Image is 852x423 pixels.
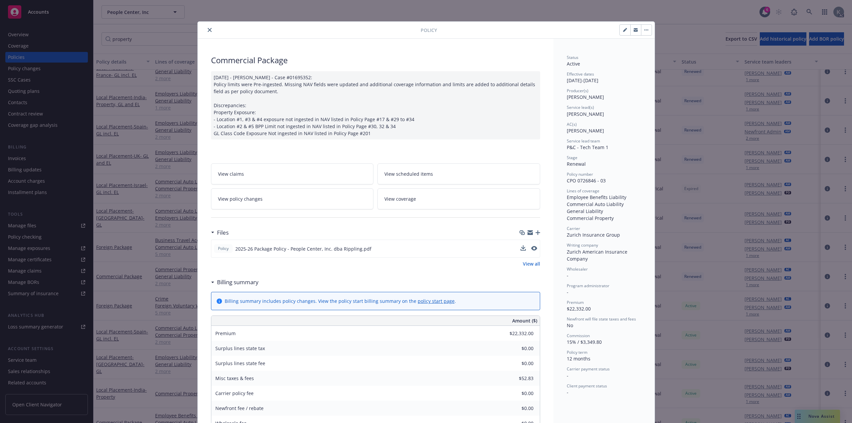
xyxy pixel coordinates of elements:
span: Zurich American Insurance Company [567,249,629,262]
span: Program administrator [567,283,609,289]
span: View policy changes [218,195,263,202]
span: 2025-26 Package Policy - People Center, Inc. dba Rippling.pdf [235,245,371,252]
span: Producer(s) [567,88,588,94]
span: Newfront will file state taxes and fees [567,316,636,322]
a: policy start page [418,298,455,304]
span: Policy term [567,349,587,355]
span: - [567,389,568,395]
a: View all [523,260,540,267]
div: Employee Benefits Liability [567,194,641,201]
input: 0.00 [494,388,537,398]
input: 0.00 [494,373,537,383]
input: 0.00 [494,343,537,353]
span: View scheduled items [384,170,433,177]
span: No [567,322,573,328]
span: View coverage [384,195,416,202]
span: - [567,272,568,279]
button: preview file [531,245,537,252]
span: AC(s) [567,121,577,127]
span: Policy number [567,171,593,177]
span: Commission [567,333,590,338]
span: Carrier policy fee [215,390,254,396]
span: - [567,289,568,295]
span: Policy [217,246,230,252]
span: [PERSON_NAME] [567,94,604,100]
span: Misc taxes & fees [215,375,254,381]
span: Policy [421,27,437,34]
div: Commercial Package [211,55,540,66]
span: Active [567,61,580,67]
span: Status [567,55,578,60]
span: Service lead(s) [567,105,594,110]
span: Service lead team [567,138,600,144]
span: [PERSON_NAME] [567,127,604,134]
span: Effective dates [567,71,594,77]
span: - [567,372,568,379]
button: close [206,26,214,34]
span: Premium [215,330,236,336]
span: Surplus lines state fee [215,360,265,366]
span: Amount ($) [512,317,537,324]
input: 0.00 [494,403,537,413]
button: preview file [531,246,537,251]
h3: Files [217,228,229,237]
span: Stage [567,155,577,160]
div: Commercial Auto Liability [567,201,641,208]
div: [DATE] - [DATE] [567,71,641,84]
span: Surplus lines state tax [215,345,265,351]
div: [DATE] - [PERSON_NAME] - Case #01695352: Policy limits were Pre-ingested. Missing NAV fields were... [211,71,540,139]
span: Newfront fee / rebate [215,405,264,411]
input: 0.00 [494,328,537,338]
span: $22,332.00 [567,306,591,312]
a: View policy changes [211,188,374,209]
span: Zurich Insurance Group [567,232,620,238]
span: P&C - Tech Team 1 [567,144,608,150]
span: 12 months [567,355,590,362]
span: Renewal [567,161,586,167]
button: download file [521,245,526,252]
span: CPO 0726846 - 03 [567,177,606,184]
span: 15% / $3,349.80 [567,339,602,345]
a: View scheduled items [377,163,540,184]
div: General Liability [567,208,641,215]
span: Lines of coverage [567,188,599,194]
div: Commercial Property [567,215,641,222]
span: Carrier payment status [567,366,610,372]
span: Client payment status [567,383,607,389]
div: Billing summary includes policy changes. View the policy start billing summary on the . [225,298,456,305]
h3: Billing summary [217,278,259,287]
span: Writing company [567,242,598,248]
div: Files [211,228,229,237]
span: View claims [218,170,244,177]
span: Carrier [567,226,580,231]
div: Billing summary [211,278,259,287]
span: [PERSON_NAME] [567,111,604,117]
span: Premium [567,300,584,305]
a: View coverage [377,188,540,209]
span: Wholesaler [567,266,588,272]
a: View claims [211,163,374,184]
input: 0.00 [494,358,537,368]
button: download file [521,245,526,251]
